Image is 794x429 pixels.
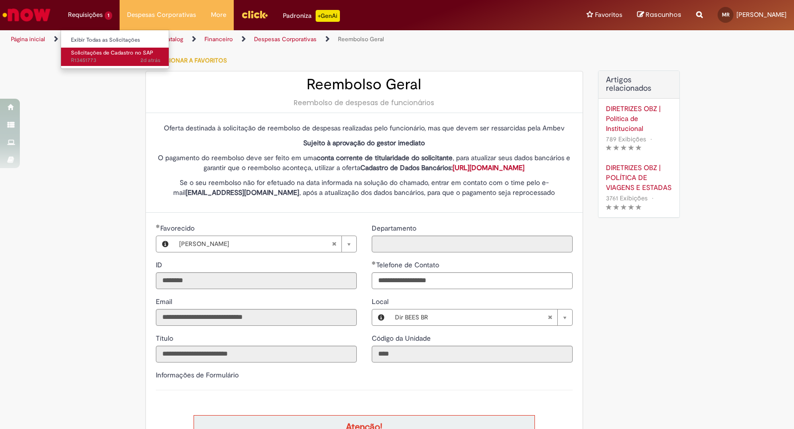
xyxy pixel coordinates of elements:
[156,178,573,197] p: Se o seu reembolso não for efetuado na data informada na solução do chamado, entrar em contato co...
[372,334,433,343] span: Somente leitura - Código da Unidade
[283,10,340,22] div: Padroniza
[606,163,672,192] a: DIRETRIZES OBZ | POLÍTICA DE VIAGENS E ESTADAS
[156,309,357,326] input: Email
[303,138,425,147] strong: Sujeito à aprovação do gestor imediato
[648,132,654,146] span: •
[453,163,525,172] a: [URL][DOMAIN_NAME]
[105,11,112,20] span: 1
[156,333,175,343] label: Somente leitura - Título
[372,309,390,325] button: Local, Visualizar este registro Dir BEES BR
[606,76,672,93] h3: Artigos relacionados
[68,10,103,20] span: Requisições
[156,123,573,133] p: Oferta destinada à solicitação de reembolso de despesas realizadas pelo funcionário, mas que deve...
[316,10,340,22] p: +GenAi
[140,57,160,64] span: 2d atrás
[156,297,174,306] span: Somente leitura - Email
[372,272,573,289] input: Telefone de Contato
[204,35,233,43] a: Financeiro
[174,236,356,252] a: [PERSON_NAME]Limpar campo Favorecido
[156,272,357,289] input: ID
[71,49,153,57] span: Solicitações de Cadastro no SAP
[241,7,268,22] img: click_logo_yellow_360x200.png
[140,57,160,64] time: 27/08/2025 11:11:13
[338,35,384,43] a: Reembolso Geral
[160,224,197,233] span: Necessários - Favorecido
[156,260,164,269] span: Somente leitura - ID
[390,309,572,325] a: Dir BEES BRLimpar campo Local
[372,261,376,265] span: Obrigatório Preenchido
[395,309,547,325] span: Dir BEES BR
[372,223,418,233] label: Somente leitura - Departamento
[637,10,681,20] a: Rascunhos
[186,188,299,197] strong: [EMAIL_ADDRESS][DOMAIN_NAME]
[61,30,169,69] ul: Requisições
[372,333,433,343] label: Somente leitura - Código da Unidade
[595,10,622,20] span: Favoritos
[156,370,239,379] label: Informações de Formulário
[360,163,525,172] strong: Cadastro de Dados Bancários:
[127,10,196,20] span: Despesas Corporativas
[372,346,573,363] input: Código da Unidade
[1,5,52,25] img: ServiceNow
[156,76,573,93] h2: Reembolso Geral
[606,135,646,143] span: 789 Exibições
[317,153,453,162] strong: conta corrente de titularidade do solicitante
[156,98,573,108] div: Reembolso de despesas de funcionários
[327,236,341,252] abbr: Limpar campo Favorecido
[650,191,656,205] span: •
[179,236,331,252] span: [PERSON_NAME]
[61,48,170,66] a: Aberto R13451773 : Solicitações de Cadastro no SAP
[11,35,45,43] a: Página inicial
[722,11,729,18] span: MR
[156,153,573,173] p: O pagamento do reembolso deve ser feito em uma , para atualizar seus dados bancários e garantir q...
[156,297,174,306] label: Somente leitura - Email
[736,10,787,19] span: [PERSON_NAME]
[61,35,170,46] a: Exibir Todas as Solicitações
[376,260,441,269] span: Telefone de Contato
[155,57,227,64] span: Adicionar a Favoritos
[211,10,226,20] span: More
[145,50,232,71] button: Adicionar a Favoritos
[606,194,648,202] span: 3761 Exibições
[156,334,175,343] span: Somente leitura - Título
[71,57,160,64] span: R13451773
[7,30,522,49] ul: Trilhas de página
[156,236,174,252] button: Favorecido, Visualizar este registro Matheus Armani Renzo
[156,346,357,363] input: Título
[646,10,681,19] span: Rascunhos
[372,224,418,233] span: Somente leitura - Departamento
[156,224,160,228] span: Obrigatório Preenchido
[254,35,317,43] a: Despesas Corporativas
[372,236,573,252] input: Departamento
[606,104,672,133] a: DIRETRIZES OBZ | Política de Institucional
[156,260,164,270] label: Somente leitura - ID
[372,297,391,306] span: Local
[542,309,557,325] abbr: Limpar campo Local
